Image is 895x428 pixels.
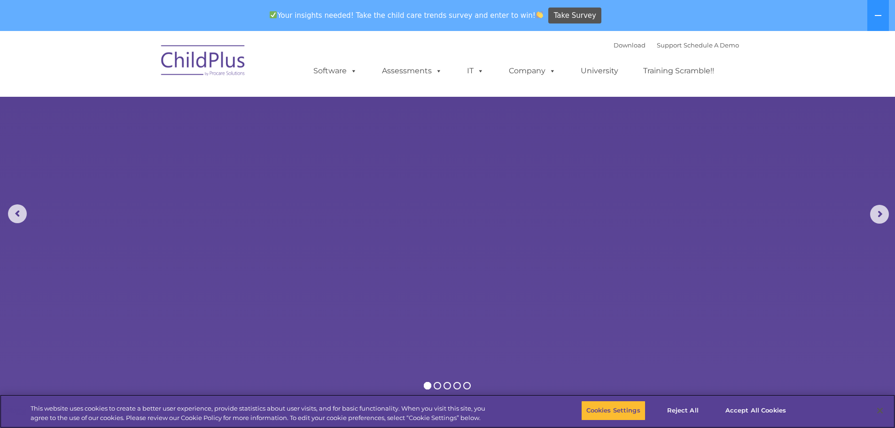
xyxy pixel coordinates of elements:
a: Software [304,62,366,80]
span: Phone number [131,101,171,108]
a: Support [657,41,682,49]
span: Take Survey [554,8,596,24]
div: This website uses cookies to create a better user experience, provide statistics about user visit... [31,404,492,422]
span: Your insights needed! Take the child care trends survey and enter to win! [266,6,547,24]
button: Cookies Settings [581,401,646,420]
img: 👏 [536,11,543,18]
a: University [571,62,628,80]
a: Download [614,41,646,49]
a: IT [458,62,493,80]
a: Schedule A Demo [684,41,739,49]
a: Assessments [373,62,451,80]
a: Take Survey [548,8,601,24]
font: | [614,41,739,49]
img: ✅ [270,11,277,18]
a: Training Scramble!! [634,62,724,80]
a: Company [499,62,565,80]
button: Close [870,400,890,421]
button: Accept All Cookies [720,401,791,420]
img: ChildPlus by Procare Solutions [156,39,250,86]
span: Last name [131,62,159,69]
button: Reject All [654,401,712,420]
